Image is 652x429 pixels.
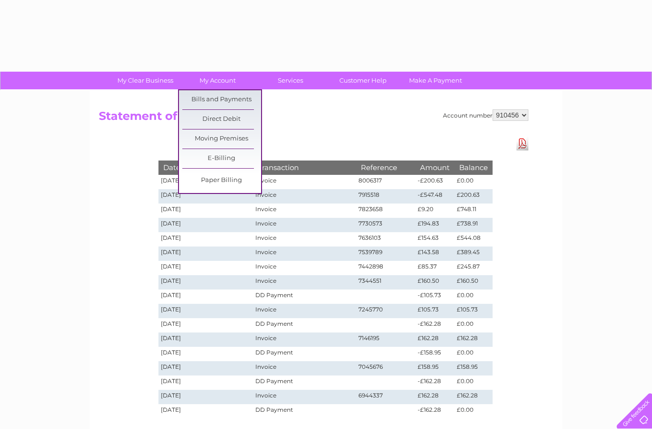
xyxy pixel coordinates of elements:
td: £0.00 [454,375,493,390]
td: £389.45 [454,247,493,261]
td: Invoice [253,361,356,375]
td: £748.11 [454,204,493,218]
td: [DATE] [158,204,253,218]
td: DD Payment [253,375,356,390]
td: DD Payment [253,318,356,332]
td: [DATE] [158,175,253,189]
td: [DATE] [158,275,253,290]
a: Paper Billing [182,171,261,190]
td: 7146195 [356,332,415,347]
a: Direct Debit [182,110,261,129]
td: £158.95 [454,361,493,375]
td: [DATE] [158,361,253,375]
td: Invoice [253,304,356,318]
td: DD Payment [253,290,356,304]
a: E-Billing [182,149,261,168]
td: [DATE] [158,332,253,347]
td: Invoice [253,275,356,290]
td: [DATE] [158,232,253,247]
td: £143.58 [415,247,454,261]
td: £0.00 [454,175,493,189]
td: [DATE] [158,189,253,204]
th: Amount [415,161,454,174]
td: £154.63 [415,232,454,247]
td: [DATE] [158,218,253,232]
td: [DATE] [158,318,253,332]
td: £158.95 [415,361,454,375]
a: My Clear Business [106,72,185,89]
td: DD Payment [253,404,356,418]
td: £0.00 [454,347,493,361]
td: [DATE] [158,347,253,361]
td: -£162.28 [415,375,454,390]
a: Make A Payment [396,72,475,89]
td: [DATE] [158,304,253,318]
td: Invoice [253,189,356,204]
td: £0.00 [454,290,493,304]
a: Customer Help [324,72,402,89]
td: -£200.63 [415,175,454,189]
td: £105.73 [415,304,454,318]
td: £200.63 [454,189,493,204]
td: [DATE] [158,247,253,261]
a: Download Pdf [516,137,528,150]
td: £85.37 [415,261,454,275]
td: -£162.28 [415,404,454,418]
td: 7344551 [356,275,415,290]
td: 7730573 [356,218,415,232]
td: 6944337 [356,390,415,404]
td: 7915518 [356,189,415,204]
th: Transaction [253,161,356,174]
td: Invoice [253,218,356,232]
div: Account number [443,109,528,121]
td: Invoice [253,261,356,275]
td: [DATE] [158,290,253,304]
td: -£105.73 [415,290,454,304]
td: Invoice [253,332,356,347]
td: [DATE] [158,390,253,404]
h2: Statement of Accounts [99,109,528,128]
td: £162.28 [415,390,454,404]
td: £160.50 [415,275,454,290]
td: 7636103 [356,232,415,247]
td: Invoice [253,390,356,404]
td: Invoice [253,204,356,218]
td: £0.00 [454,404,493,418]
td: £160.50 [454,275,493,290]
td: £9.20 [415,204,454,218]
a: Bills and Payments [182,90,261,109]
td: £162.28 [454,332,493,347]
td: [DATE] [158,375,253,390]
td: 8006317 [356,175,415,189]
td: £105.73 [454,304,493,318]
td: £738.91 [454,218,493,232]
td: £0.00 [454,318,493,332]
td: -£547.48 [415,189,454,204]
td: Invoice [253,232,356,247]
td: £162.28 [454,390,493,404]
td: DD Payment [253,347,356,361]
td: 7045676 [356,361,415,375]
td: 7245770 [356,304,415,318]
td: -£162.28 [415,318,454,332]
td: [DATE] [158,404,253,418]
a: Services [251,72,330,89]
td: £162.28 [415,332,454,347]
td: £194.83 [415,218,454,232]
td: £245.87 [454,261,493,275]
th: Balance [454,161,493,174]
td: Invoice [253,247,356,261]
td: 7823658 [356,204,415,218]
td: 7539789 [356,247,415,261]
td: [DATE] [158,261,253,275]
td: Invoice [253,175,356,189]
a: Moving Premises [182,129,261,149]
td: -£158.95 [415,347,454,361]
th: Reference [356,161,415,174]
th: Date [158,161,253,174]
td: £544.08 [454,232,493,247]
a: My Account [179,72,257,89]
td: 7442898 [356,261,415,275]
